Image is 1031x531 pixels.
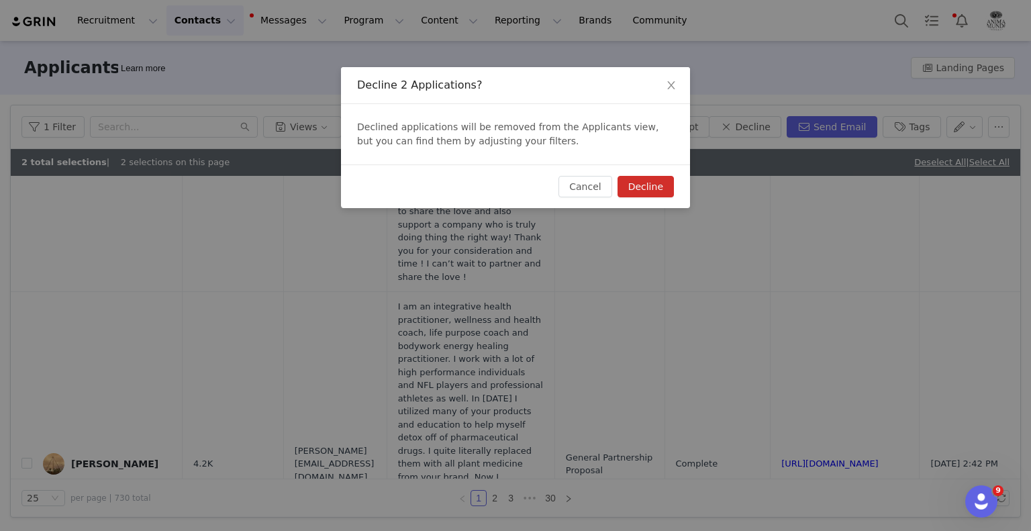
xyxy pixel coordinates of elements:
button: Cancel [558,176,611,197]
button: Decline [618,176,674,197]
div: Declined applications will be removed from the Applicants view, but you can find them by adjustin... [341,104,690,164]
div: Decline 2 Applications? [357,78,674,93]
span: 9 [993,485,1003,496]
iframe: Intercom live chat [965,485,997,518]
button: Close [652,67,690,105]
i: icon: close [666,80,677,91]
